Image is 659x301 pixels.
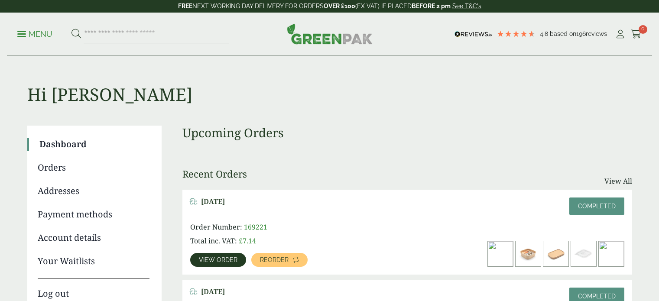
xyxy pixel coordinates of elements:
[576,30,586,37] span: 196
[199,257,237,263] span: View order
[239,236,243,246] span: £
[17,29,52,39] p: Menu
[631,30,642,39] i: Cart
[190,222,242,232] span: Order Number:
[201,197,225,206] span: [DATE]
[497,30,536,38] div: 4.79 Stars
[578,293,616,300] span: Completed
[251,253,308,267] a: Reorder
[578,203,616,210] span: Completed
[639,25,647,34] span: 0
[571,241,596,266] img: 2723010-Square-Kraft-Bowl-Lid-fits-500-to-1400ml-Square-Bowls-1-scaled-300x200.jpg
[452,3,481,10] a: See T&C's
[38,184,149,197] a: Addresses
[488,241,513,266] img: 1000ml-Rectangular-Kraft-Bowl-with-food-contents-300x200.jpg
[631,28,642,41] a: 0
[412,3,451,10] strong: BEFORE 2 pm
[38,255,149,268] a: Your Waitlists
[516,241,541,266] img: 2723009-1000ml-Square-Kraft-Bowl-with-Sushi-contents-scaled-300x200.jpg
[38,208,149,221] a: Payment methods
[540,30,550,37] span: 4.8
[190,236,237,246] span: Total inc. VAT:
[38,231,149,244] a: Account details
[324,3,355,10] strong: OVER £100
[615,30,626,39] i: My Account
[39,138,149,151] a: Dashboard
[201,288,225,296] span: [DATE]
[543,241,568,266] img: 2723006-Paper-Lid-for-Rectangular-Kraft-Bowl-v1-300x200.jpg
[182,168,247,179] h3: Recent Orders
[287,23,373,44] img: GreenPak Supplies
[550,30,576,37] span: Based on
[454,31,492,37] img: REVIEWS.io
[604,176,632,186] a: View All
[244,222,267,232] span: 169221
[178,3,192,10] strong: FREE
[239,236,256,246] bdi: 7.14
[260,257,289,263] span: Reorder
[182,126,632,140] h3: Upcoming Orders
[27,56,632,105] h1: Hi [PERSON_NAME]
[38,278,149,300] a: Log out
[17,29,52,38] a: Menu
[586,30,607,37] span: reviews
[190,253,246,267] a: View order
[38,161,149,174] a: Orders
[599,241,624,266] img: IMG_5979-Large-300x200.jpg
